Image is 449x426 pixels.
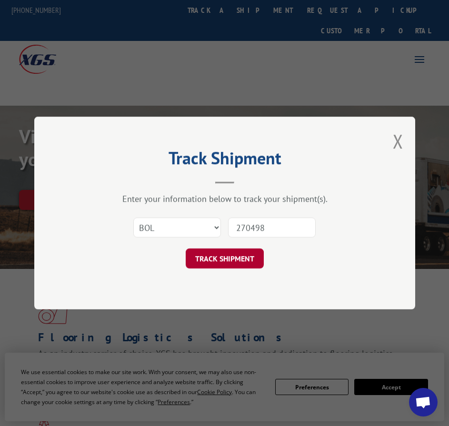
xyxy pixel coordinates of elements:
input: Number(s) [228,218,316,238]
h2: Track Shipment [82,151,368,169]
button: TRACK SHIPMENT [186,248,264,268]
div: Enter your information below to track your shipment(s). [82,193,368,204]
button: Close modal [393,129,403,154]
div: Open chat [409,388,438,416]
